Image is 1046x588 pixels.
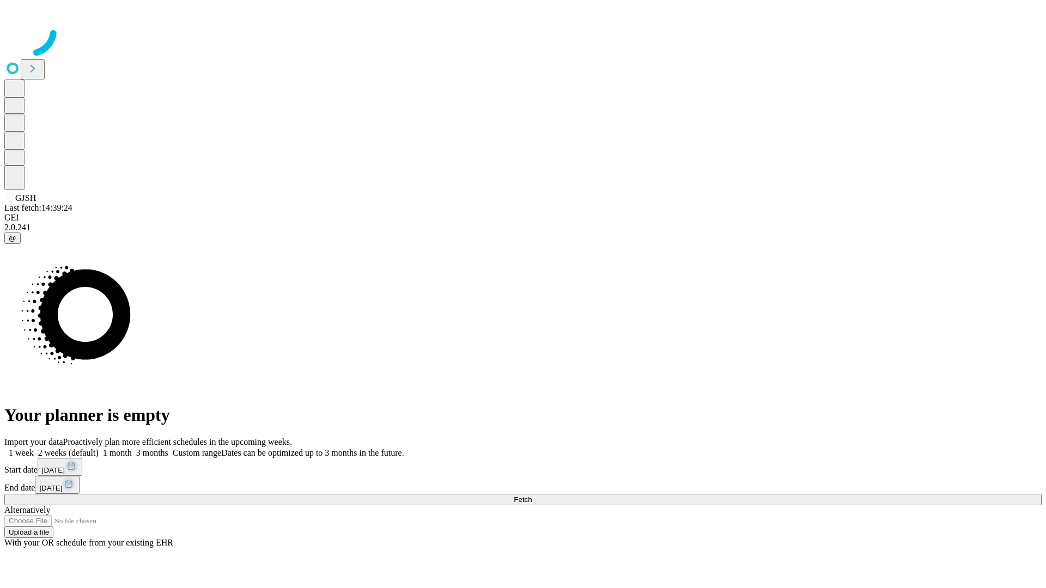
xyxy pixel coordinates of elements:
[4,494,1042,505] button: Fetch
[4,223,1042,232] div: 2.0.241
[4,437,63,446] span: Import your data
[42,466,65,474] span: [DATE]
[4,505,50,514] span: Alternatively
[4,203,72,212] span: Last fetch: 14:39:24
[15,193,36,203] span: GJSH
[4,476,1042,494] div: End date
[39,484,62,492] span: [DATE]
[38,458,82,476] button: [DATE]
[514,495,532,504] span: Fetch
[4,458,1042,476] div: Start date
[4,405,1042,425] h1: Your planner is empty
[4,232,21,244] button: @
[103,448,132,457] span: 1 month
[35,476,80,494] button: [DATE]
[136,448,168,457] span: 3 months
[38,448,99,457] span: 2 weeks (default)
[63,437,292,446] span: Proactively plan more efficient schedules in the upcoming weeks.
[4,213,1042,223] div: GEI
[4,538,173,547] span: With your OR schedule from your existing EHR
[221,448,404,457] span: Dates can be optimized up to 3 months in the future.
[9,234,16,242] span: @
[4,526,53,538] button: Upload a file
[173,448,221,457] span: Custom range
[9,448,34,457] span: 1 week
